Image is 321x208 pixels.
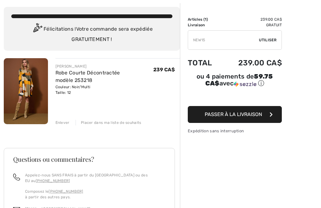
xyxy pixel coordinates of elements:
iframe: PayPal-paypal [188,90,282,104]
td: Gratuit [221,22,282,28]
input: Code promo [188,31,259,49]
div: Félicitations ! Votre commande sera expédiée GRATUITEMENT ! [11,23,172,43]
p: Appelez-nous SANS FRAIS à partir du [GEOGRAPHIC_DATA] ou des EU au [25,172,166,184]
td: Livraison [188,22,221,28]
td: Articles ( ) [188,17,221,22]
div: [PERSON_NAME] [55,63,153,69]
img: Sezzle [234,81,256,87]
img: call [13,174,20,180]
td: Total [188,52,221,74]
td: 239.00 CA$ [221,17,282,22]
p: Composez le à partir des autres pays. [25,189,166,200]
div: Expédition sans interruption [188,128,282,134]
img: Congratulation2.svg [31,23,44,36]
span: 239 CA$ [153,67,175,73]
a: [PHONE_NUMBER] [49,189,83,194]
div: ou 4 paiements de59.75 CA$avecSezzle Cliquez pour en savoir plus sur Sezzle [188,74,282,90]
span: Utiliser [259,37,276,43]
button: Passer à la livraison [188,106,282,123]
span: 1 [205,17,207,22]
img: Robe Courte Décontractée modèle 253218 [4,58,48,124]
span: Passer à la livraison [205,111,262,117]
div: Placer dans ma liste de souhaits [76,120,141,125]
h3: Questions ou commentaires? [13,156,166,162]
td: 239.00 CA$ [221,52,282,74]
div: ou 4 paiements de avec [188,74,282,88]
div: Couleur: Noir/Multi Taille: 12 [55,84,153,95]
span: 59.75 CA$ [205,73,273,87]
a: Robe Courte Décontractée modèle 253218 [55,70,120,83]
div: Enlever [55,120,70,125]
a: [PHONE_NUMBER] [36,179,70,183]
